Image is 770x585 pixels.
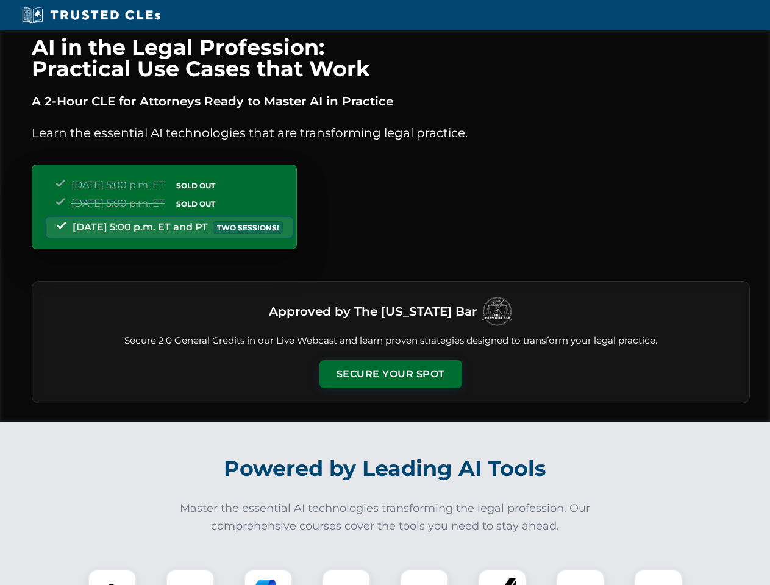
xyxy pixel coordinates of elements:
[172,179,219,192] span: SOLD OUT
[482,296,512,327] img: Logo
[319,360,462,388] button: Secure Your Spot
[47,334,735,348] p: Secure 2.0 General Credits in our Live Webcast and learn proven strategies designed to transform ...
[269,300,477,322] h3: Approved by The [US_STATE] Bar
[32,37,750,79] h1: AI in the Legal Profession: Practical Use Cases that Work
[48,447,723,490] h2: Powered by Leading AI Tools
[172,197,219,210] span: SOLD OUT
[71,179,165,191] span: [DATE] 5:00 p.m. ET
[172,500,599,535] p: Master the essential AI technologies transforming the legal profession. Our comprehensive courses...
[71,197,165,209] span: [DATE] 5:00 p.m. ET
[32,123,750,143] p: Learn the essential AI technologies that are transforming legal practice.
[32,91,750,111] p: A 2-Hour CLE for Attorneys Ready to Master AI in Practice
[18,6,164,24] img: Trusted CLEs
